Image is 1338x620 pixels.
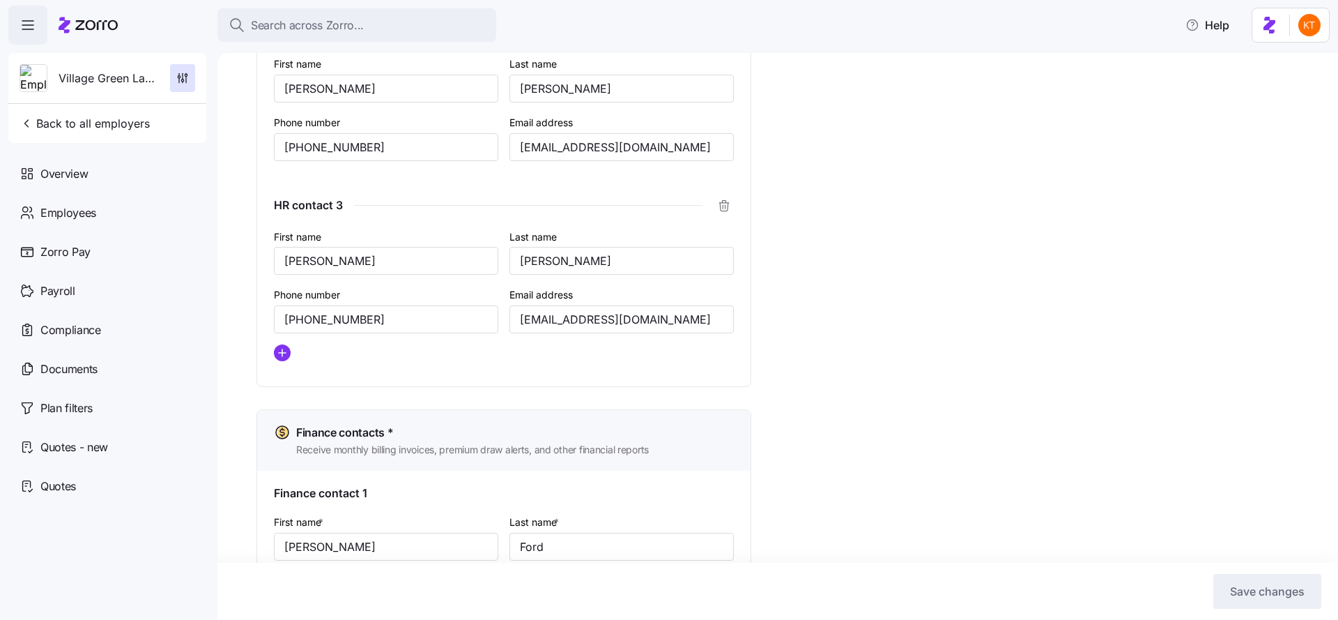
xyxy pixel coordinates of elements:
span: Help [1185,17,1229,33]
a: Documents [8,349,206,388]
span: Search across Zorro... [251,17,364,34]
input: Type last name [509,75,734,103]
a: Plan filters [8,388,206,428]
span: Quotes [40,478,76,495]
a: Payroll [8,271,206,310]
span: HR contact 3 [274,197,343,214]
span: Finance contact 1 [274,485,367,502]
a: Overview [8,154,206,193]
span: Receive monthly billing invoices, premium draw alerts, and other financial reports [296,443,649,457]
label: First name [274,515,326,530]
span: Employees [40,204,96,222]
input: Type first name [274,75,498,103]
input: Type email address [509,133,734,161]
label: Email address [509,287,573,303]
label: Last name [509,229,557,245]
span: Compliance [40,322,101,339]
a: Quotes - new [8,428,206,467]
button: Save changes [1213,574,1321,609]
button: Help [1174,11,1240,39]
label: First name [274,229,321,245]
input: Type first name [274,533,498,561]
input: Type last name [509,247,734,275]
input: (212) 456-7890 [274,133,498,161]
a: Zorro Pay [8,232,206,271]
button: Back to all employers [14,109,155,137]
input: Type first name [274,247,498,275]
label: Email address [509,115,573,130]
label: Phone number [274,115,340,130]
label: Phone number [274,287,340,303]
button: Search across Zorro... [217,8,496,42]
span: Save changes [1230,583,1305,600]
input: Type email address [509,305,734,333]
span: Zorro Pay [40,243,91,261]
span: Village Green Landscapes [59,70,159,87]
span: Documents [40,361,98,378]
label: First name [274,56,321,72]
a: Quotes [8,467,206,506]
span: Plan filters [40,400,93,417]
span: Back to all employers [20,115,150,132]
img: aad2ddc74cf02b1998d54877cdc71599 [1298,14,1321,36]
a: Employees [8,193,206,232]
label: Last name [509,515,562,530]
span: Quotes - new [40,439,108,456]
span: Payroll [40,282,75,300]
a: Compliance [8,310,206,349]
span: Overview [40,165,88,183]
input: (212) 456-7890 [274,305,498,333]
span: Finance contacts * [296,424,393,441]
img: Employer logo [20,65,47,93]
label: Last name [509,56,557,72]
svg: add icon [274,345,291,361]
input: Type last name [509,533,734,561]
